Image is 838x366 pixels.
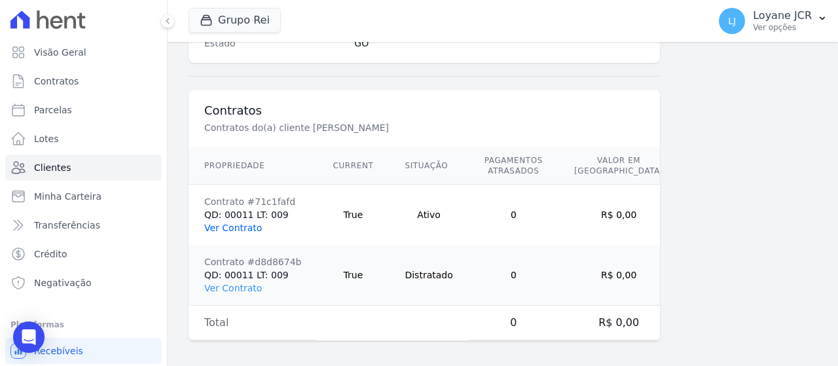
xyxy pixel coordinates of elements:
span: Visão Geral [34,46,86,59]
a: Recebíveis [5,338,162,364]
p: Contratos do(a) cliente [PERSON_NAME] [204,121,644,134]
span: Parcelas [34,103,72,117]
th: Pagamentos Atrasados [469,147,558,185]
a: Parcelas [5,97,162,123]
a: Visão Geral [5,39,162,65]
span: LJ [728,16,736,26]
span: Minha Carteira [34,190,101,203]
td: Distratado [389,245,468,306]
a: Lotes [5,126,162,152]
td: R$ 0,00 [558,245,679,306]
div: Plataformas [10,317,156,333]
p: Ver opções [753,22,812,33]
button: Grupo Rei [189,8,281,33]
th: Situação [389,147,468,185]
a: Crédito [5,241,162,267]
div: Contrato #71c1fafd [204,195,301,208]
td: R$ 0,00 [558,185,679,246]
span: Clientes [34,161,71,174]
td: Total [189,306,317,340]
p: Loyane JCR [753,9,812,22]
dt: Estado [204,37,344,50]
span: Crédito [34,247,67,261]
td: QD: 00011 LT: 009 [189,245,317,306]
td: True [317,185,389,246]
a: Ver Contrato [204,283,262,293]
button: LJ Loyane JCR Ver opções [708,3,838,39]
td: 0 [469,306,558,340]
a: Ver Contrato [204,223,262,233]
a: Negativação [5,270,162,296]
a: Contratos [5,68,162,94]
span: Recebíveis [34,344,83,357]
td: R$ 0,00 [558,306,679,340]
span: Negativação [34,276,92,289]
h3: Contratos [204,103,644,119]
td: Ativo [389,185,468,246]
span: Contratos [34,75,79,88]
div: Contrato #d8d8674b [204,255,301,268]
td: True [317,245,389,306]
td: QD: 00011 LT: 009 [189,185,317,246]
a: Transferências [5,212,162,238]
td: 0 [469,245,558,306]
th: Current [317,147,389,185]
div: Open Intercom Messenger [13,321,45,353]
td: 0 [469,185,558,246]
th: Propriedade [189,147,317,185]
dd: GO [354,37,644,50]
span: Transferências [34,219,100,232]
span: Lotes [34,132,59,145]
th: Valor em [GEOGRAPHIC_DATA] [558,147,679,185]
a: Clientes [5,155,162,181]
a: Minha Carteira [5,183,162,210]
